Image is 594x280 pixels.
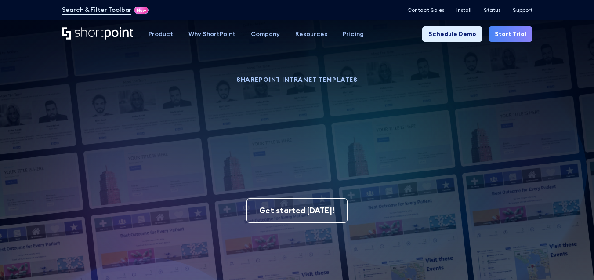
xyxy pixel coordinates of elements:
a: Search & Filter Toolbar [62,5,132,15]
div: Why ShortPoint [188,29,235,39]
div: Product [148,29,173,39]
div: Resources [295,29,327,39]
a: Schedule Demo [422,26,482,42]
a: Why ShortPoint [181,26,243,42]
a: Start Trial [489,26,532,42]
a: Support [513,7,532,13]
div: Get started [DATE]! [259,205,335,216]
div: Company [251,29,280,39]
a: Install [456,7,471,13]
a: Get started [DATE]! [246,198,348,223]
a: Contact Sales [407,7,444,13]
a: Home [62,27,134,40]
a: Company [243,26,288,42]
a: Pricing [335,26,372,42]
a: Product [141,26,181,42]
h1: SHAREPOINT INTRANET TEMPLATES [117,77,477,82]
div: Pricing [343,29,364,39]
a: Resources [288,26,335,42]
a: Status [484,7,500,13]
